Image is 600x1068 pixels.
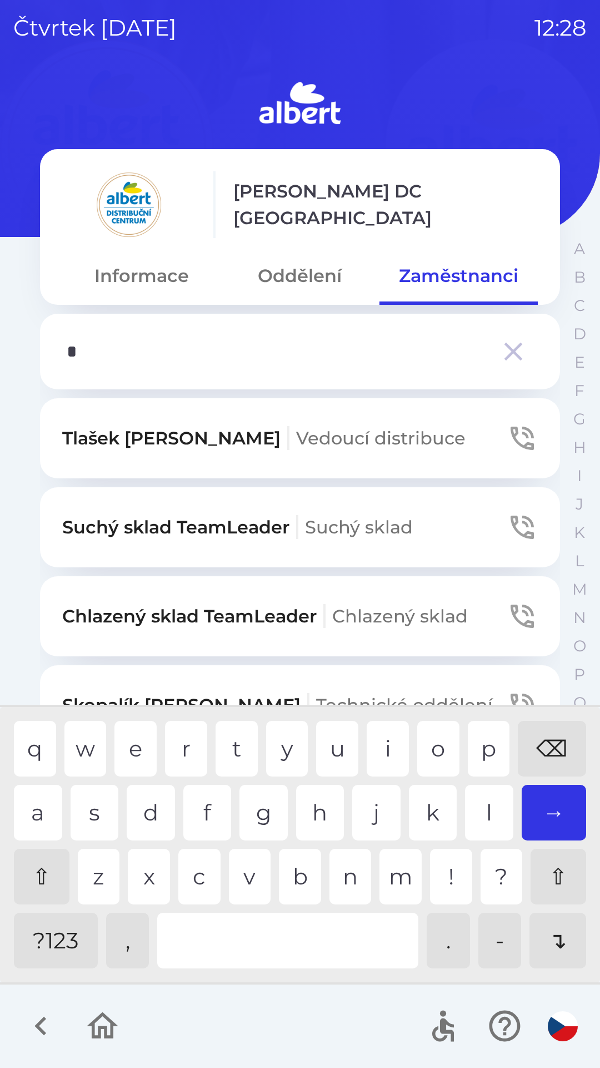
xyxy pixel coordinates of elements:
[548,1011,578,1041] img: cs flag
[40,487,560,567] button: Suchý sklad TeamLeaderSuchý sklad
[332,605,468,627] span: Chlazený sklad
[40,78,560,131] img: Logo
[62,514,413,541] p: Suchý sklad TeamLeader
[379,256,538,296] button: Zaměstnanci
[62,256,221,296] button: Informace
[13,11,177,44] p: čtvrtek [DATE]
[316,694,493,716] span: Technické oddělení
[40,398,560,478] button: Tlašek [PERSON_NAME]Vedoucí distribuce
[62,425,466,452] p: Tlašek [PERSON_NAME]
[40,576,560,656] button: Chlazený sklad TeamLeaderChlazený sklad
[534,11,587,44] p: 12:28
[221,256,379,296] button: Oddělení
[62,171,196,238] img: 092fc4fe-19c8-4166-ad20-d7efd4551fba.png
[296,427,466,449] span: Vedoucí distribuce
[62,692,493,719] p: Skopalík [PERSON_NAME]
[40,665,560,745] button: Skopalík [PERSON_NAME]Technické oddělení
[62,603,468,630] p: Chlazený sklad TeamLeader
[233,178,538,231] p: [PERSON_NAME] DC [GEOGRAPHIC_DATA]
[305,516,413,538] span: Suchý sklad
